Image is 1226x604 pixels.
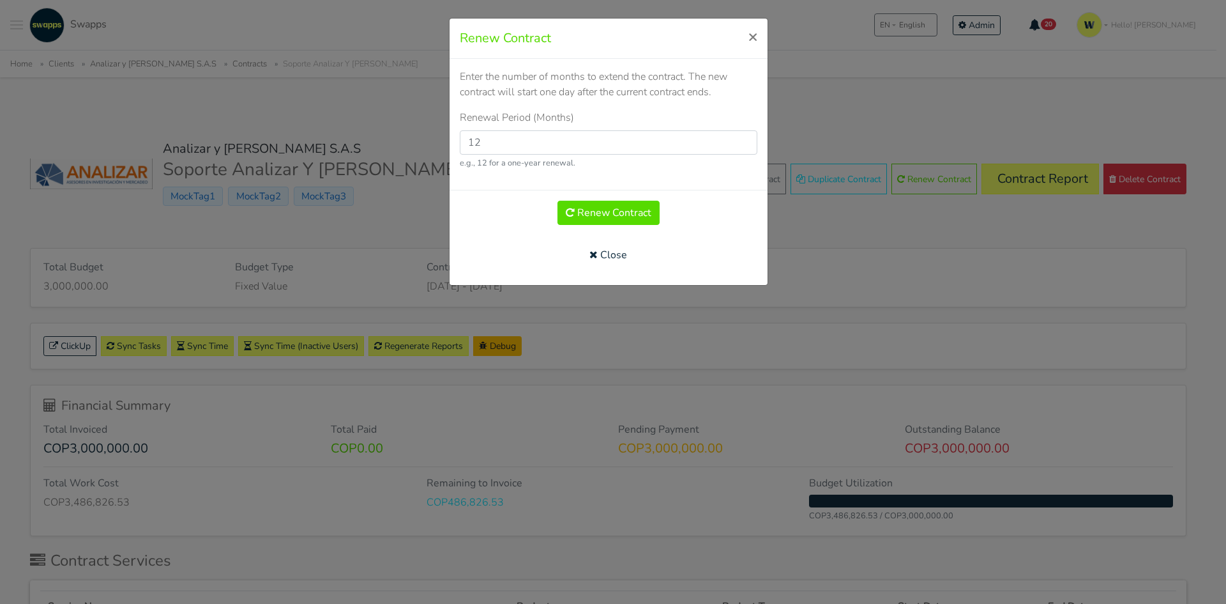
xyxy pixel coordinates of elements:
label: Renewal Period (Months) [460,110,574,125]
h5: Renew Contract [460,29,551,48]
button: Close [738,19,768,54]
button: Renew Contract [557,201,660,225]
span: × [748,26,757,47]
small: e.g., 12 for a one-year renewal. [460,157,757,169]
button: Close [581,243,635,267]
p: Enter the number of months to extend the contract. The new contract will start one day after the ... [460,69,757,100]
